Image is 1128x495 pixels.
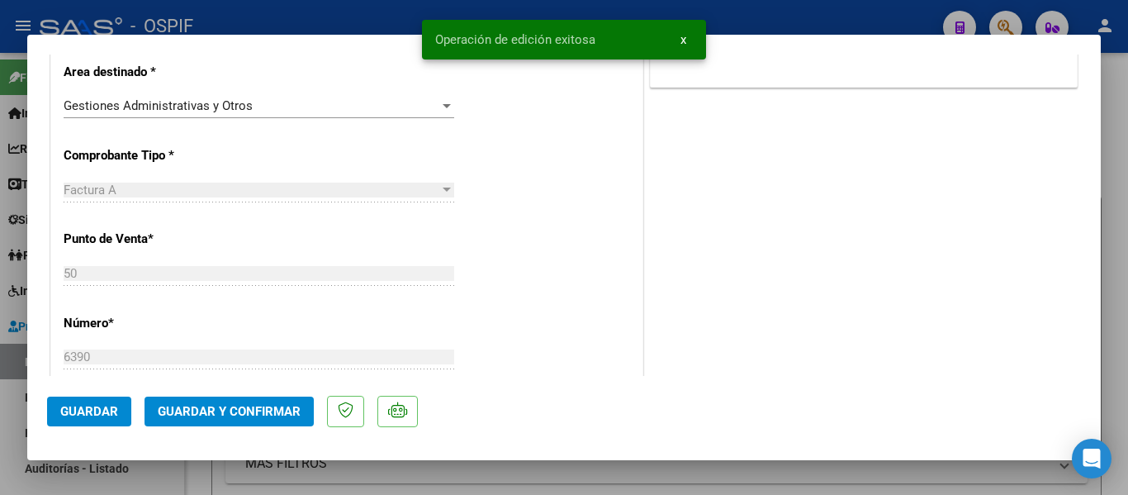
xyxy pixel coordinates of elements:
[64,146,234,165] p: Comprobante Tipo *
[680,32,686,47] span: x
[1072,439,1111,478] div: Open Intercom Messenger
[64,314,234,333] p: Número
[435,31,595,48] span: Operación de edición exitosa
[158,404,301,419] span: Guardar y Confirmar
[64,98,253,113] span: Gestiones Administrativas y Otros
[145,397,314,426] button: Guardar y Confirmar
[47,397,131,426] button: Guardar
[64,230,234,249] p: Punto de Venta
[667,25,699,55] button: x
[64,63,234,82] p: Area destinado *
[64,183,116,198] span: Factura A
[60,404,118,419] span: Guardar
